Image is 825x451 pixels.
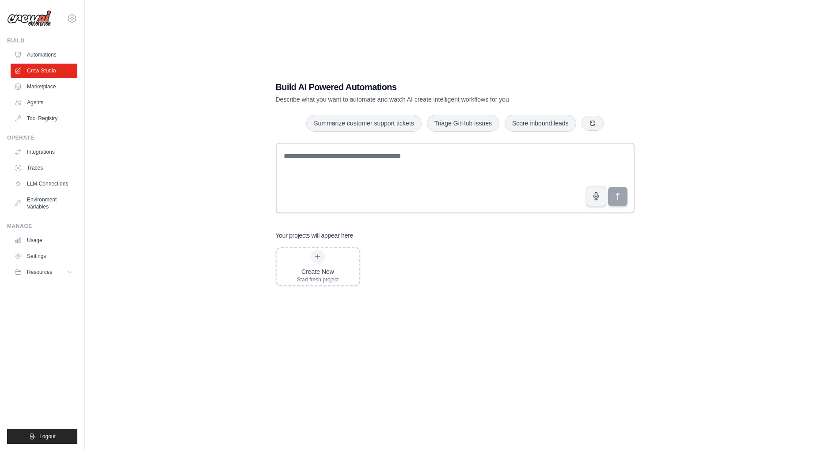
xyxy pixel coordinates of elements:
[11,111,77,125] a: Tool Registry
[427,115,499,132] button: Triage GitHub issues
[39,433,56,440] span: Logout
[11,95,77,110] a: Agents
[11,145,77,159] a: Integrations
[7,429,77,444] button: Logout
[11,233,77,247] a: Usage
[11,48,77,62] a: Automations
[27,269,52,276] span: Resources
[11,80,77,94] a: Marketplace
[276,81,573,93] h1: Build AI Powered Automations
[11,64,77,78] a: Crew Studio
[276,231,354,240] h3: Your projects will appear here
[7,10,51,27] img: Logo
[7,134,77,141] div: Operate
[306,115,421,132] button: Summarize customer support tickets
[297,267,339,276] div: Create New
[11,193,77,214] a: Environment Variables
[297,276,339,283] div: Start fresh project
[11,177,77,191] a: LLM Connections
[11,249,77,263] a: Settings
[11,265,77,279] button: Resources
[582,116,604,131] button: Get new suggestions
[276,95,573,104] p: Describe what you want to automate and watch AI create intelligent workflows for you
[505,115,576,132] button: Score inbound leads
[7,223,77,230] div: Manage
[586,186,606,206] button: Click to speak your automation idea
[11,161,77,175] a: Traces
[7,37,77,44] div: Build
